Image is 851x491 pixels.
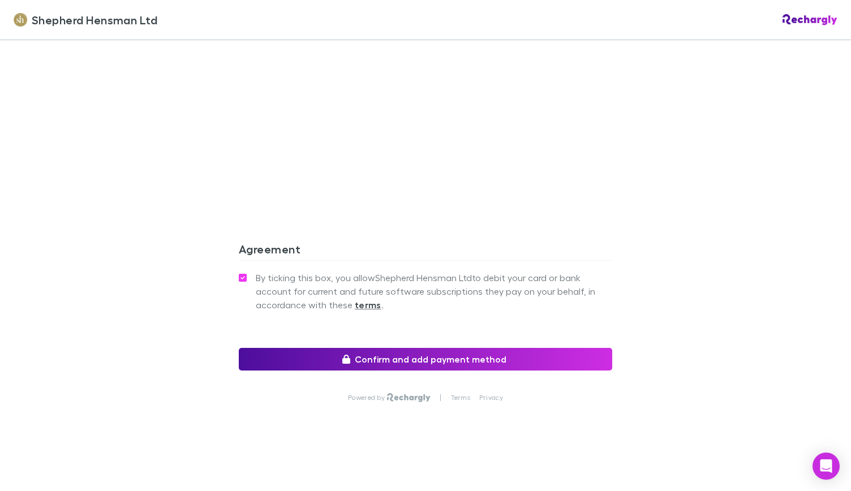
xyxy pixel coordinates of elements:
[783,14,837,25] img: Rechargly Logo
[479,393,503,402] a: Privacy
[239,348,612,371] button: Confirm and add payment method
[355,299,381,311] strong: terms
[32,11,157,28] span: Shepherd Hensman Ltd
[813,453,840,480] div: Open Intercom Messenger
[387,393,431,402] img: Rechargly Logo
[239,242,612,260] h3: Agreement
[14,13,27,27] img: Shepherd Hensman Ltd's Logo
[451,393,470,402] a: Terms
[348,393,387,402] p: Powered by
[256,271,612,312] span: By ticking this box, you allow Shepherd Hensman Ltd to debit your card or bank account for curren...
[440,393,441,402] p: |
